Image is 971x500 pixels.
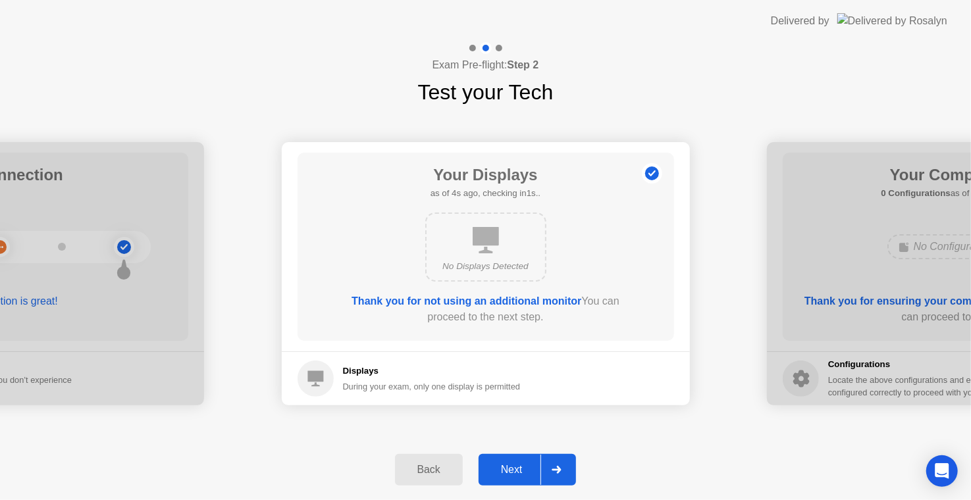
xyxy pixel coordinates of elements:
img: Delivered by Rosalyn [837,13,947,28]
h5: Displays [343,364,521,378]
h5: as of 4s ago, checking in1s.. [431,187,540,200]
h4: Exam Pre-flight: [433,57,539,73]
b: Step 2 [507,59,538,70]
div: Delivered by [771,13,829,29]
div: You can proceed to the next step. [335,293,637,325]
div: No Displays Detected [437,260,535,273]
button: Back [395,454,463,486]
div: Next [483,464,541,476]
h1: Your Displays [431,163,540,187]
div: During your exam, only one display is permitted [343,380,521,393]
b: Thank you for not using an additional monitor [352,295,581,307]
button: Next [479,454,577,486]
div: Open Intercom Messenger [926,455,958,487]
h1: Test your Tech [418,76,554,108]
div: Back [399,464,459,476]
